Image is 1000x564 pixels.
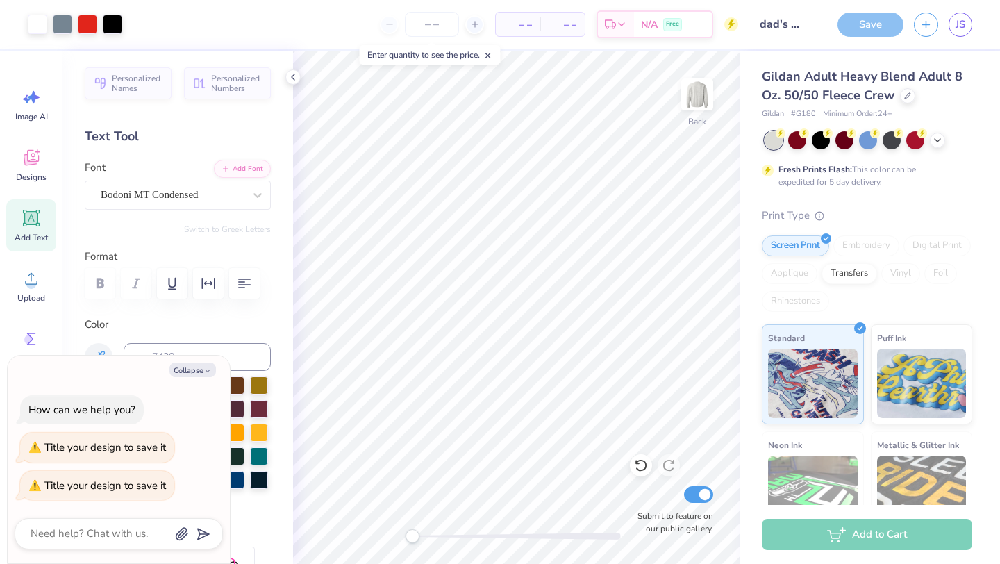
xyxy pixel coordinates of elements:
div: Print Type [762,208,972,224]
img: Standard [768,349,858,418]
div: Rhinestones [762,291,829,312]
div: Enter quantity to see the price. [360,45,501,65]
div: How can we help you? [28,403,135,417]
span: Puff Ink [877,331,906,345]
span: Designs [16,172,47,183]
div: This color can be expedited for 5 day delivery. [778,163,949,188]
span: Upload [17,292,45,304]
span: Minimum Order: 24 + [823,108,892,120]
div: Foil [924,263,957,284]
div: Accessibility label [406,529,419,543]
strong: Fresh Prints Flash: [778,164,852,175]
div: Text Tool [85,127,271,146]
span: Gildan Adult Heavy Blend Adult 8 Oz. 50/50 Fleece Crew [762,68,962,103]
div: Back [688,115,706,128]
span: Metallic & Glitter Ink [877,438,959,452]
div: Screen Print [762,235,829,256]
input: e.g. 7428 c [124,343,271,371]
button: Personalized Numbers [184,67,271,99]
input: – – [405,12,459,37]
button: Add Font [214,160,271,178]
span: – – [549,17,576,32]
div: Transfers [822,263,877,284]
span: Standard [768,331,805,345]
div: Embroidery [833,235,899,256]
img: Puff Ink [877,349,967,418]
span: Personalized Names [112,74,163,93]
span: – – [504,17,532,32]
div: Title your design to save it [44,440,166,454]
div: Digital Print [903,235,971,256]
span: N/A [641,17,658,32]
div: Vinyl [881,263,920,284]
span: # G180 [791,108,816,120]
span: JS [956,17,965,33]
label: Format [85,249,271,265]
button: Switch to Greek Letters [184,224,271,235]
label: Color [85,317,271,333]
span: Neon Ink [768,438,802,452]
div: Title your design to save it [44,479,166,492]
a: JS [949,13,972,37]
span: Gildan [762,108,784,120]
span: Greek [21,353,42,364]
span: Free [666,19,679,29]
span: Personalized Numbers [211,74,262,93]
label: Submit to feature on our public gallery. [630,510,713,535]
img: Back [683,81,711,108]
img: Neon Ink [768,456,858,525]
div: Applique [762,263,817,284]
button: Collapse [169,363,216,377]
button: Personalized Names [85,67,172,99]
img: Metallic & Glitter Ink [877,456,967,525]
span: Add Text [15,232,48,243]
label: Font [85,160,106,176]
span: Image AI [15,111,48,122]
input: Untitled Design [749,10,817,38]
